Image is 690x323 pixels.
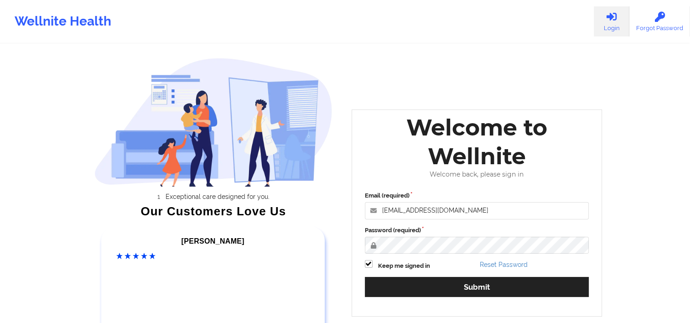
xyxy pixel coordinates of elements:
input: Email address [365,202,589,219]
a: Forgot Password [629,6,690,36]
button: Submit [365,277,589,297]
label: Password (required) [365,226,589,235]
a: Reset Password [480,261,528,268]
label: Email (required) [365,191,589,200]
label: Keep me signed in [378,261,430,271]
div: Welcome back, please sign in [358,171,596,178]
span: [PERSON_NAME] [182,237,244,245]
div: Our Customers Love Us [94,207,332,216]
li: Exceptional care designed for you. [103,193,332,200]
div: Welcome to Wellnite [358,113,596,171]
a: Login [594,6,629,36]
img: wellnite-auth-hero_200.c722682e.png [94,57,332,187]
